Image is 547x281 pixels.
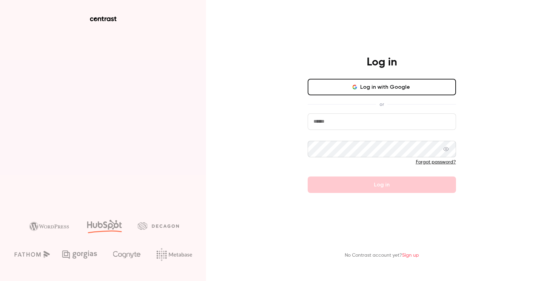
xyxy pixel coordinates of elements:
[138,222,179,230] img: decagon
[402,253,419,258] a: Sign up
[416,160,456,164] a: Forgot password?
[345,252,419,259] p: No Contrast account yet?
[367,56,397,69] h4: Log in
[376,101,387,108] span: or
[308,79,456,95] button: Log in with Google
